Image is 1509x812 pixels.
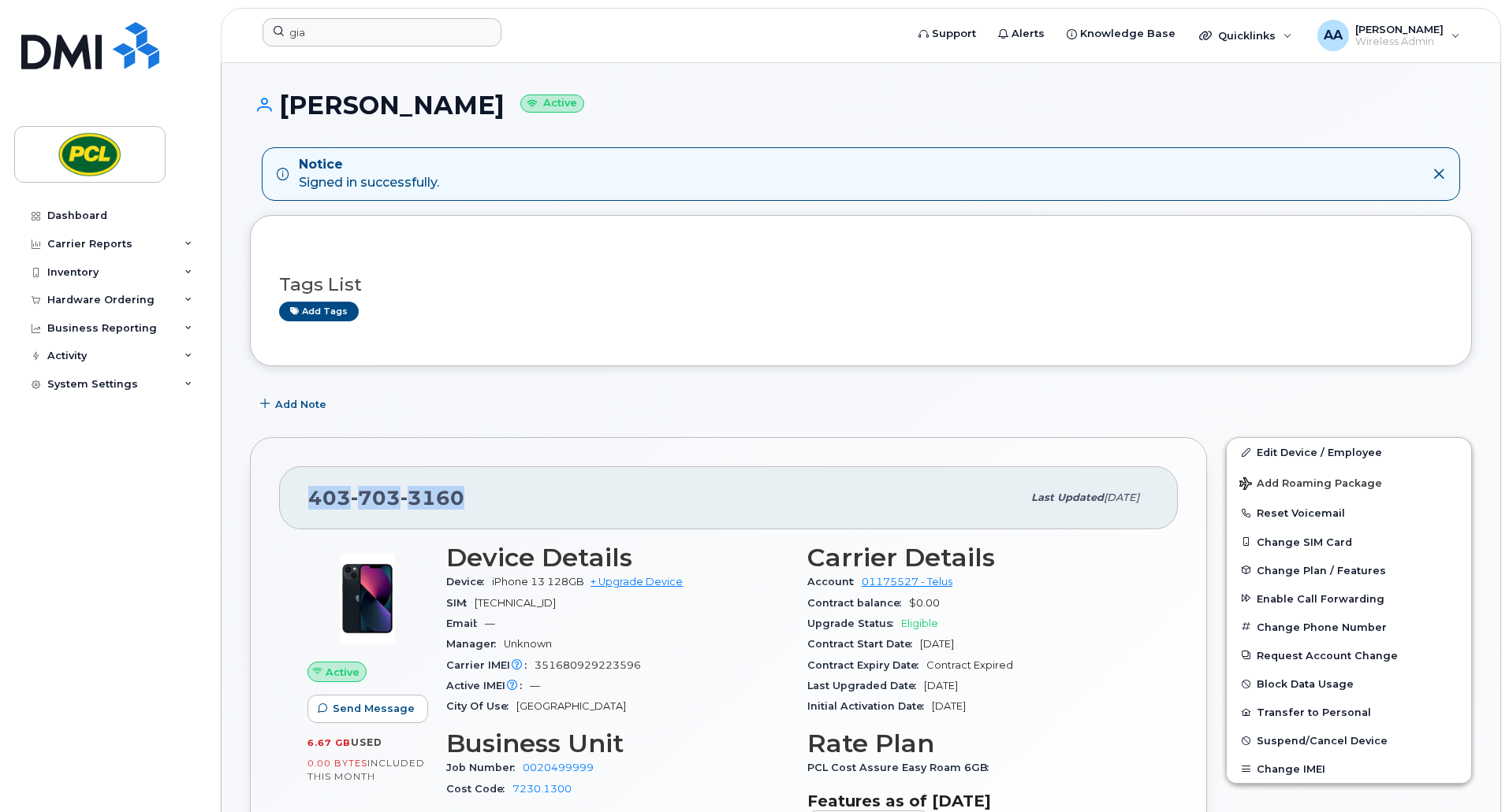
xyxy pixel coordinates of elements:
h3: Carrier Details [807,543,1149,572]
button: Add Roaming Package [1227,466,1471,499]
button: Suspend/Cancel Device [1227,726,1471,755]
button: Transfer to Personal [1227,698,1471,726]
span: Cost Code [446,783,512,795]
span: 3160 [401,486,464,510]
span: Contract Start Date [807,638,920,650]
span: [DATE] [1104,491,1139,503]
span: Active IMEI [446,680,530,691]
button: Change Phone Number [1227,613,1471,641]
img: image20231002-4137094-11ngalm.jpeg [320,551,415,646]
h1: [PERSON_NAME] [250,91,1472,119]
span: Add Roaming Package [1239,477,1382,492]
span: Active [326,665,360,680]
span: City Of Use [446,700,516,712]
span: Contract balance [807,597,909,609]
span: 6.67 GB [307,737,351,748]
span: Unknown [504,638,552,650]
a: Add tags [279,302,359,321]
button: Change SIM Card [1227,528,1471,556]
span: [DATE] [920,638,954,650]
span: Contract Expired [926,659,1013,671]
strong: Notice [299,156,439,174]
span: Eligible [901,617,938,629]
span: [DATE] [932,700,966,712]
button: Send Message [307,695,428,723]
button: Block Data Usage [1227,669,1471,698]
span: Upgrade Status [807,617,901,629]
span: used [351,736,382,748]
button: Reset Voicemail [1227,499,1471,527]
span: 351680929223596 [535,659,641,671]
span: iPhone 13 128GB [492,576,584,588]
a: 0020499999 [523,762,594,773]
span: Last updated [1031,491,1104,503]
span: Device [446,576,492,588]
h3: Device Details [446,543,788,572]
span: Email [446,617,485,629]
a: + Upgrade Device [591,576,683,588]
span: Job Number [446,762,523,773]
span: Initial Activation Date [807,700,932,712]
small: Active [520,95,584,113]
button: Request Account Change [1227,641,1471,669]
span: 703 [351,486,401,510]
span: [GEOGRAPHIC_DATA] [516,700,626,712]
span: — [485,617,495,629]
span: Add Note [275,397,326,412]
span: Carrier IMEI [446,659,535,671]
h3: Rate Plan [807,729,1149,758]
span: Enable Call Forwarding [1257,592,1384,604]
button: Add Note [250,390,340,418]
span: included this month [307,757,425,783]
a: 01175527 - Telus [862,576,952,588]
span: Manager [446,638,504,650]
span: Change Plan / Features [1257,564,1386,576]
h3: Tags List [279,275,1443,295]
h3: Features as of [DATE] [807,792,1149,810]
button: Change IMEI [1227,755,1471,783]
span: 403 [308,486,464,510]
button: Enable Call Forwarding [1227,584,1471,613]
a: Edit Device / Employee [1227,438,1471,466]
span: Last Upgraded Date [807,680,924,691]
span: Account [807,576,862,588]
span: [DATE] [924,680,958,691]
span: $0.00 [909,597,940,609]
span: Send Message [333,701,415,716]
span: [TECHNICAL_ID] [475,597,556,609]
span: 0.00 Bytes [307,758,367,769]
span: PCL Cost Assure Easy Roam 6GB [807,762,997,773]
span: Suspend/Cancel Device [1257,735,1388,747]
span: — [530,680,540,691]
h3: Business Unit [446,729,788,758]
button: Change Plan / Features [1227,556,1471,584]
a: 7230.1300 [512,783,572,795]
span: SIM [446,597,475,609]
span: Contract Expiry Date [807,659,926,671]
div: Signed in successfully. [299,156,439,192]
